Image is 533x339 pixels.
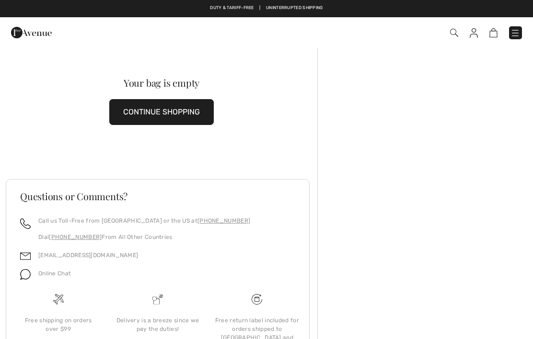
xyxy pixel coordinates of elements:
[38,216,250,225] p: Call us Toll-Free from [GEOGRAPHIC_DATA] or the US at
[470,28,478,38] img: My Info
[20,269,31,280] img: chat
[11,23,52,42] img: 1ère Avenue
[16,316,100,333] div: Free shipping on orders over $99
[109,99,214,125] button: CONTINUE SHOPPING
[38,252,138,259] a: [EMAIL_ADDRESS][DOMAIN_NAME]
[20,218,31,229] img: call
[197,217,250,224] a: [PHONE_NUMBER]
[53,294,64,305] img: Free shipping on orders over $99
[489,28,498,37] img: Shopping Bag
[450,29,458,37] img: Search
[38,270,71,277] span: Online Chat
[152,294,163,305] img: Delivery is a breeze since we pay the duties!
[20,192,295,201] h3: Questions or Comments?
[22,78,302,88] div: Your bag is empty
[38,233,250,241] p: Dial From All Other Countries
[116,316,199,333] div: Delivery is a breeze since we pay the duties!
[510,28,520,38] img: Menu
[20,251,31,261] img: email
[11,27,52,36] a: 1ère Avenue
[252,294,262,305] img: Free shipping on orders over $99
[49,234,102,240] a: [PHONE_NUMBER]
